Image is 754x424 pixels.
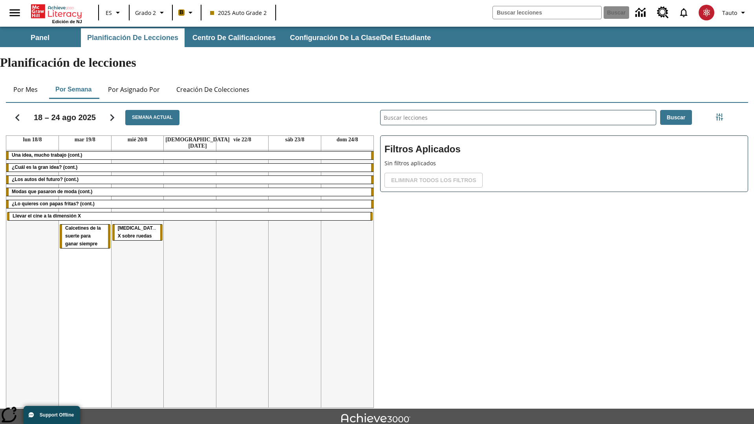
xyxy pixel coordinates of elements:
span: ES [106,9,112,17]
a: Centro de información [631,2,652,24]
button: Configuración de la clase/del estudiante [284,28,437,47]
div: Una idea, mucho trabajo (cont.) [6,152,373,159]
a: 20 de agosto de 2025 [126,136,149,144]
span: ¿Cuál es la gran idea? (cont.) [12,164,77,170]
input: Buscar campo [493,6,601,19]
span: ¿Los autos del futuro? (cont.) [12,177,79,182]
a: Notificaciones [673,2,694,23]
a: 23 de agosto de 2025 [284,136,306,144]
span: 2025 Auto Grade 2 [210,9,267,17]
button: Semana actual [125,110,179,125]
span: Tauto [722,9,737,17]
span: Calcetines de la suerte para ganar siempre [65,225,101,247]
span: Support Offline [40,412,74,418]
span: Una idea, mucho trabajo (cont.) [12,152,82,158]
input: Buscar lecciones [381,110,656,125]
div: Rayos X sobre ruedas [112,225,163,240]
button: Menú lateral de filtros [712,109,727,125]
span: Llevar el cine a la dimensión X [13,213,81,219]
span: B [179,7,183,17]
a: 19 de agosto de 2025 [73,136,97,144]
button: Por asignado por [102,80,166,99]
a: 24 de agosto de 2025 [335,136,360,144]
img: avatar image [699,5,714,20]
span: Grado 2 [135,9,156,17]
a: 21 de agosto de 2025 [164,136,231,150]
div: ¿Cuál es la gran idea? (cont.) [6,164,373,172]
a: 18 de agosto de 2025 [22,136,44,144]
div: Filtros Aplicados [380,135,748,192]
button: Regresar [7,108,27,128]
h2: Filtros Aplicados [384,140,744,159]
button: Lenguaje: ES, Selecciona un idioma [101,5,126,20]
button: Grado: Grado 2, Elige un grado [132,5,170,20]
button: Por mes [6,80,45,99]
button: Planificación de lecciones [81,28,185,47]
div: Modas que pasaron de moda (cont.) [6,188,373,196]
div: ¿Los autos del futuro? (cont.) [6,176,373,184]
a: Centro de recursos, Se abrirá en una pestaña nueva. [652,2,673,23]
button: Creación de colecciones [170,80,256,99]
button: Seguir [102,108,122,128]
button: Centro de calificaciones [186,28,282,47]
button: Abrir el menú lateral [3,1,26,24]
button: Support Offline [24,406,80,424]
span: Edición de NJ [52,19,82,24]
span: Modas que pasaron de moda (cont.) [12,189,92,194]
button: Buscar [660,110,692,125]
a: Portada [31,4,82,19]
span: Rayos X sobre ruedas [118,225,157,239]
a: 22 de agosto de 2025 [232,136,253,144]
div: ¿Lo quieres con papas fritas? (cont.) [6,200,373,208]
button: Panel [1,28,79,47]
h2: 18 – 24 ago 2025 [34,113,96,122]
button: Por semana [49,80,98,99]
span: ¿Lo quieres con papas fritas? (cont.) [12,201,95,207]
button: Perfil/Configuración [719,5,751,20]
div: Buscar [374,100,748,408]
div: Calcetines de la suerte para ganar siempre [60,225,110,248]
div: Portada [31,3,82,24]
div: Llevar el cine a la dimensión X [7,212,373,220]
button: Escoja un nuevo avatar [694,2,719,23]
button: Boost El color de la clase es anaranjado claro. Cambiar el color de la clase. [175,5,198,20]
p: Sin filtros aplicados [384,159,744,167]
